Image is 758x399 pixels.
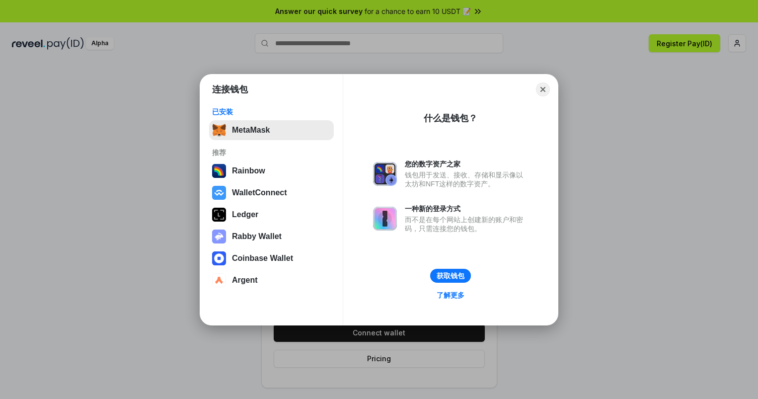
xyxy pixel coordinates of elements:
div: 而不是在每个网站上创建新的账户和密码，只需连接您的钱包。 [405,215,528,233]
img: svg+xml,%3Csvg%20width%3D%2228%22%20height%3D%2228%22%20viewBox%3D%220%200%2028%2028%22%20fill%3D... [212,251,226,265]
div: 了解更多 [437,291,464,300]
div: Coinbase Wallet [232,254,293,263]
div: 一种新的登录方式 [405,204,528,213]
button: Rabby Wallet [209,227,334,246]
button: Coinbase Wallet [209,248,334,268]
div: 什么是钱包？ [424,112,477,124]
div: WalletConnect [232,188,287,197]
img: svg+xml,%3Csvg%20width%3D%22120%22%20height%3D%22120%22%20viewBox%3D%220%200%20120%20120%22%20fil... [212,164,226,178]
div: 推荐 [212,148,331,157]
div: Rainbow [232,166,265,175]
div: 已安装 [212,107,331,116]
img: svg+xml,%3Csvg%20xmlns%3D%22http%3A%2F%2Fwww.w3.org%2F2000%2Fsvg%22%20width%3D%2228%22%20height%3... [212,208,226,222]
img: svg+xml,%3Csvg%20width%3D%2228%22%20height%3D%2228%22%20viewBox%3D%220%200%2028%2028%22%20fill%3D... [212,186,226,200]
button: MetaMask [209,120,334,140]
img: svg+xml,%3Csvg%20fill%3D%22none%22%20height%3D%2233%22%20viewBox%3D%220%200%2035%2033%22%20width%... [212,123,226,137]
img: svg+xml,%3Csvg%20xmlns%3D%22http%3A%2F%2Fwww.w3.org%2F2000%2Fsvg%22%20fill%3D%22none%22%20viewBox... [373,207,397,231]
button: Close [536,82,550,96]
div: MetaMask [232,126,270,135]
div: Argent [232,276,258,285]
div: 获取钱包 [437,271,464,280]
button: Ledger [209,205,334,225]
div: 钱包用于发送、接收、存储和显示像以太坊和NFT这样的数字资产。 [405,170,528,188]
button: WalletConnect [209,183,334,203]
button: Rainbow [209,161,334,181]
div: 您的数字资产之家 [405,160,528,168]
button: 获取钱包 [430,269,471,283]
button: Argent [209,270,334,290]
img: svg+xml,%3Csvg%20xmlns%3D%22http%3A%2F%2Fwww.w3.org%2F2000%2Fsvg%22%20fill%3D%22none%22%20viewBox... [212,230,226,243]
div: Rabby Wallet [232,232,282,241]
h1: 连接钱包 [212,83,248,95]
img: svg+xml,%3Csvg%20width%3D%2228%22%20height%3D%2228%22%20viewBox%3D%220%200%2028%2028%22%20fill%3D... [212,273,226,287]
div: Ledger [232,210,258,219]
img: svg+xml,%3Csvg%20xmlns%3D%22http%3A%2F%2Fwww.w3.org%2F2000%2Fsvg%22%20fill%3D%22none%22%20viewBox... [373,162,397,186]
a: 了解更多 [431,289,470,302]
